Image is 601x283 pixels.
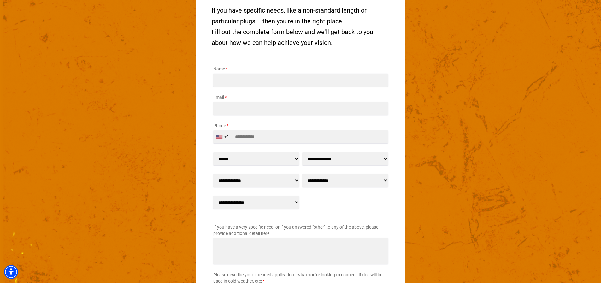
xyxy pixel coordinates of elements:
span: Phone [213,123,226,128]
p: If you have specific needs, like a non-standard length or particular plugs – then you're in the r... [212,5,390,27]
span: If you have a very specific need, or if you answered "other" to any of the above, please provide ... [213,225,378,236]
div: +1 [224,134,229,140]
span: Name [213,66,225,71]
p: Fill out the complete form below and we'll get back to you about how we can help achieve your vis... [212,27,390,48]
div: Accessibility Menu [4,265,18,279]
span: Email [213,95,224,100]
div: United States: +1 [214,131,233,143]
